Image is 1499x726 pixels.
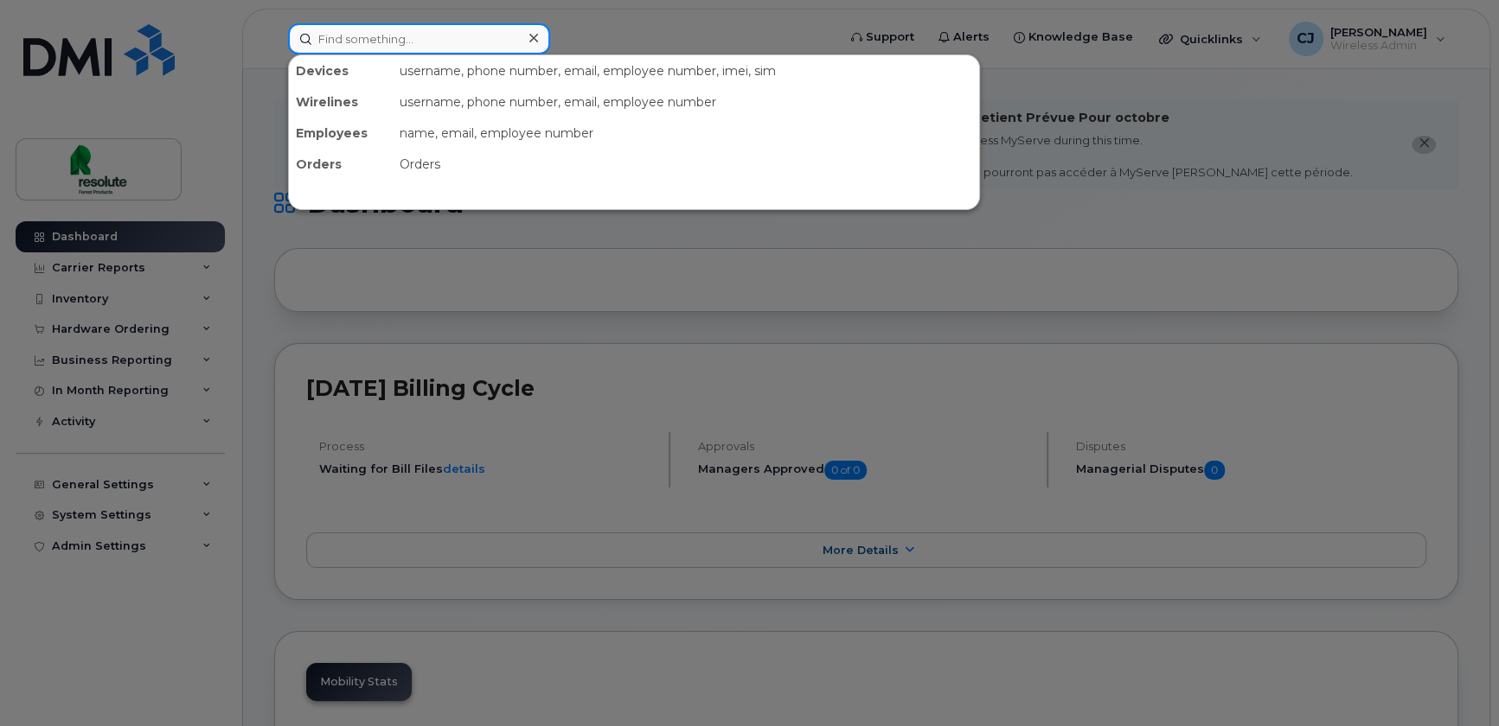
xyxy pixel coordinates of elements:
[393,86,979,118] div: username, phone number, email, employee number
[289,149,393,180] div: Orders
[289,86,393,118] div: Wirelines
[393,118,979,149] div: name, email, employee number
[393,149,979,180] div: Orders
[289,118,393,149] div: Employees
[393,55,979,86] div: username, phone number, email, employee number, imei, sim
[289,55,393,86] div: Devices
